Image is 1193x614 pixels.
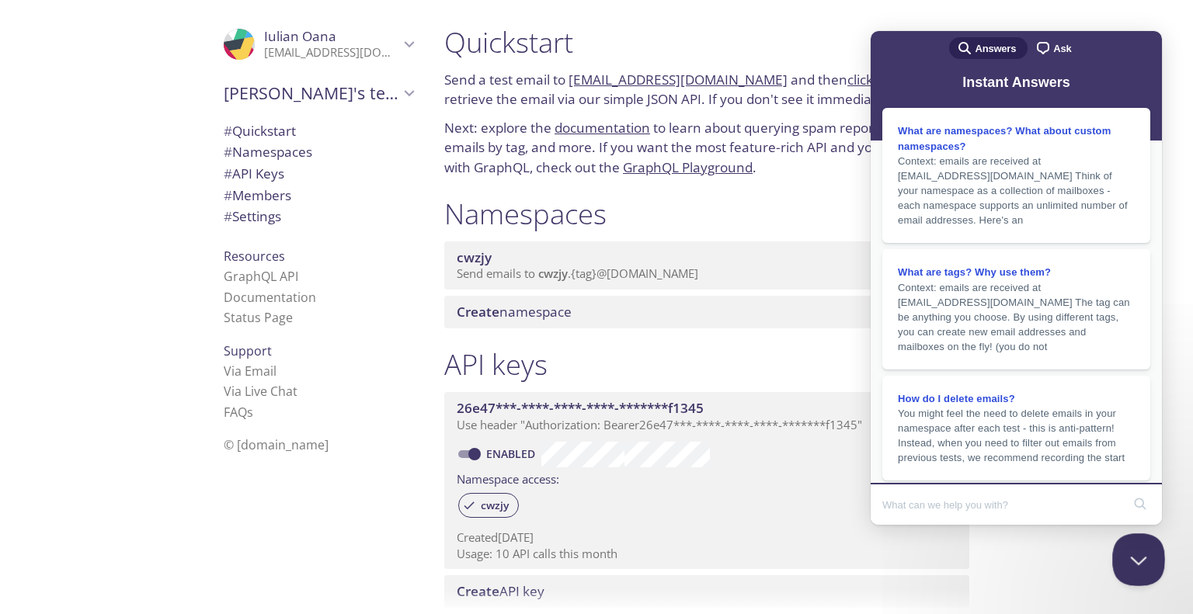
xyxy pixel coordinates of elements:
[224,165,232,182] span: #
[871,31,1162,525] iframe: Help Scout Beacon - Live Chat, Contact Form, and Knowledge Base
[444,296,969,328] div: Create namespace
[1112,533,1165,586] iframe: Help Scout Beacon - Close
[211,185,426,206] div: Members
[457,467,559,490] label: Namespace access:
[569,71,788,88] a: [EMAIL_ADDRESS][DOMAIN_NAME]
[457,529,957,546] p: Created [DATE]
[224,207,232,225] span: #
[457,248,492,266] span: cwzjy
[224,143,312,161] span: Namespaces
[224,122,232,140] span: #
[457,303,572,321] span: namespace
[538,265,568,281] span: cwzjy
[224,289,316,306] a: Documentation
[224,342,272,359] span: Support
[211,19,426,70] div: Iulian Oana
[847,71,906,88] a: click here
[224,309,293,326] a: Status Page
[444,241,969,290] div: cwzjy namespace
[471,498,518,512] span: cwzjy
[224,143,232,161] span: #
[224,363,277,380] a: Via Email
[457,303,499,321] span: Create
[623,158,753,176] a: GraphQL Playground
[211,163,426,185] div: API Keys
[211,73,426,113] div: Iulian's team
[224,383,297,400] a: Via Live Chat
[458,493,519,518] div: cwzjy
[224,186,232,204] span: #
[444,70,969,109] p: Send a test email to and then to retrieve the email via our simple JSON API. If you don't see it ...
[211,141,426,163] div: Namespaces
[444,575,969,608] div: Create API Key
[211,120,426,142] div: Quickstart
[211,206,426,227] div: Team Settings
[224,82,399,104] span: [PERSON_NAME]'s team
[224,248,285,265] span: Resources
[444,25,969,60] h1: Quickstart
[555,119,650,137] a: documentation
[444,118,969,178] p: Next: explore the to learn about querying spam reports, filtering emails by tag, and more. If you...
[457,265,698,281] span: Send emails to . {tag} @[DOMAIN_NAME]
[224,404,253,421] a: FAQ
[444,196,607,231] h1: Namespaces
[247,404,253,421] span: s
[264,45,399,61] p: [EMAIL_ADDRESS][DOMAIN_NAME]
[224,207,281,225] span: Settings
[224,165,284,182] span: API Keys
[224,436,329,453] span: © [DOMAIN_NAME]
[224,122,296,140] span: Quickstart
[484,446,541,461] a: Enabled
[264,27,336,45] span: Iulian Oana
[457,546,957,562] p: Usage: 10 API calls this month
[224,186,291,204] span: Members
[224,268,298,285] a: GraphQL API
[444,347,548,382] h1: API keys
